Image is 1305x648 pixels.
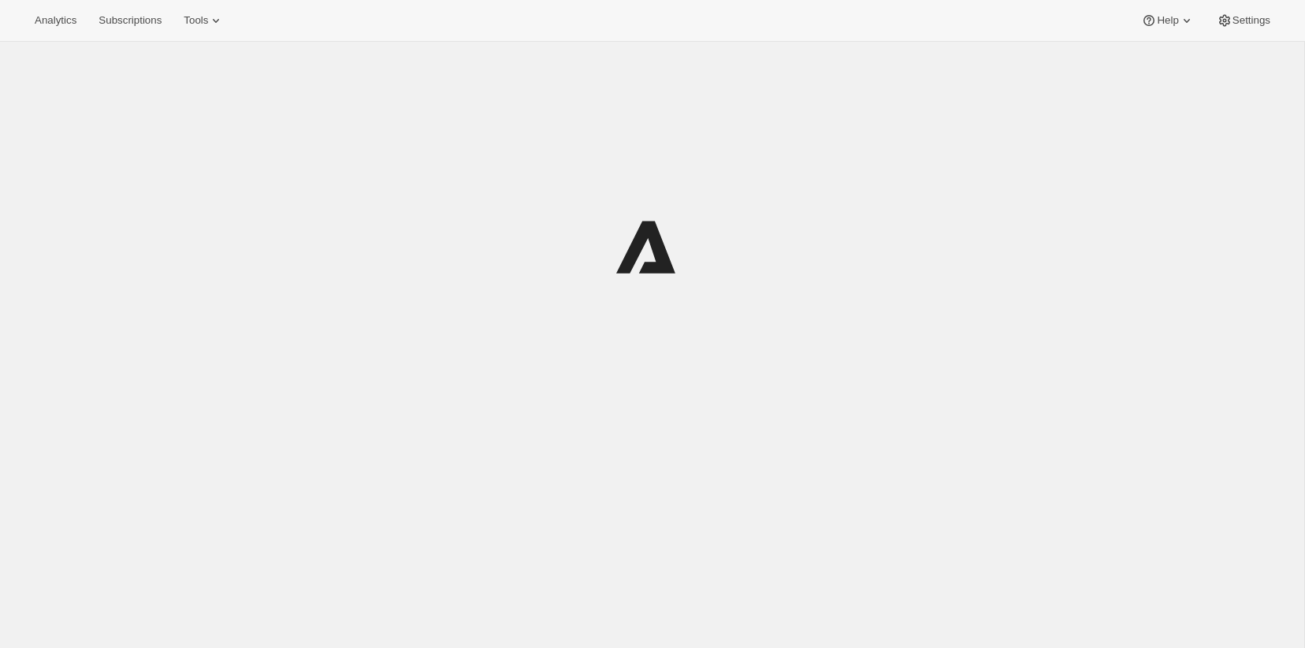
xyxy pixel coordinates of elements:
span: Help [1157,14,1178,27]
button: Help [1132,9,1203,32]
button: Subscriptions [89,9,171,32]
button: Tools [174,9,233,32]
span: Analytics [35,14,76,27]
span: Subscriptions [99,14,162,27]
button: Settings [1207,9,1280,32]
button: Analytics [25,9,86,32]
span: Settings [1232,14,1270,27]
span: Tools [184,14,208,27]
